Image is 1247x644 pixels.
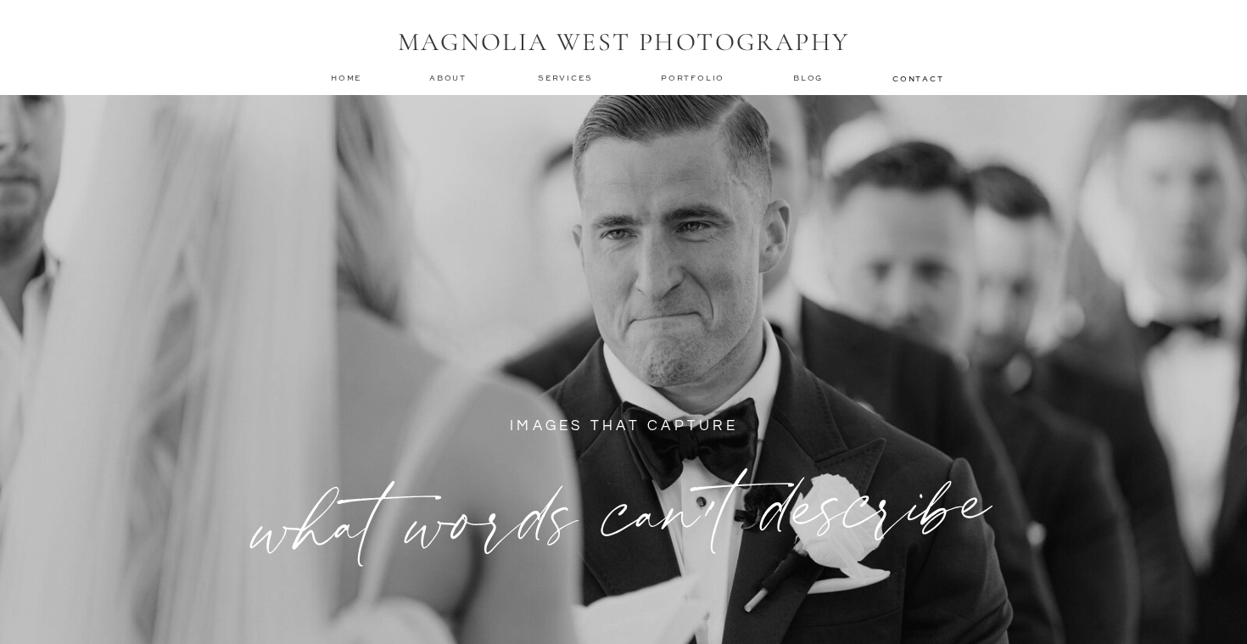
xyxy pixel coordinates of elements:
a: home [331,72,363,83]
a: Portfolio [661,72,728,84]
a: services [538,72,595,83]
p: IMAGES THAT CAPTURE [377,413,870,451]
a: about [429,72,472,84]
h1: MAGNOLIA WEST PHOTOGRAPHY [386,27,861,59]
h1: what words can't describe [233,451,1015,565]
a: contact [892,73,942,83]
a: Blog [793,72,827,84]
